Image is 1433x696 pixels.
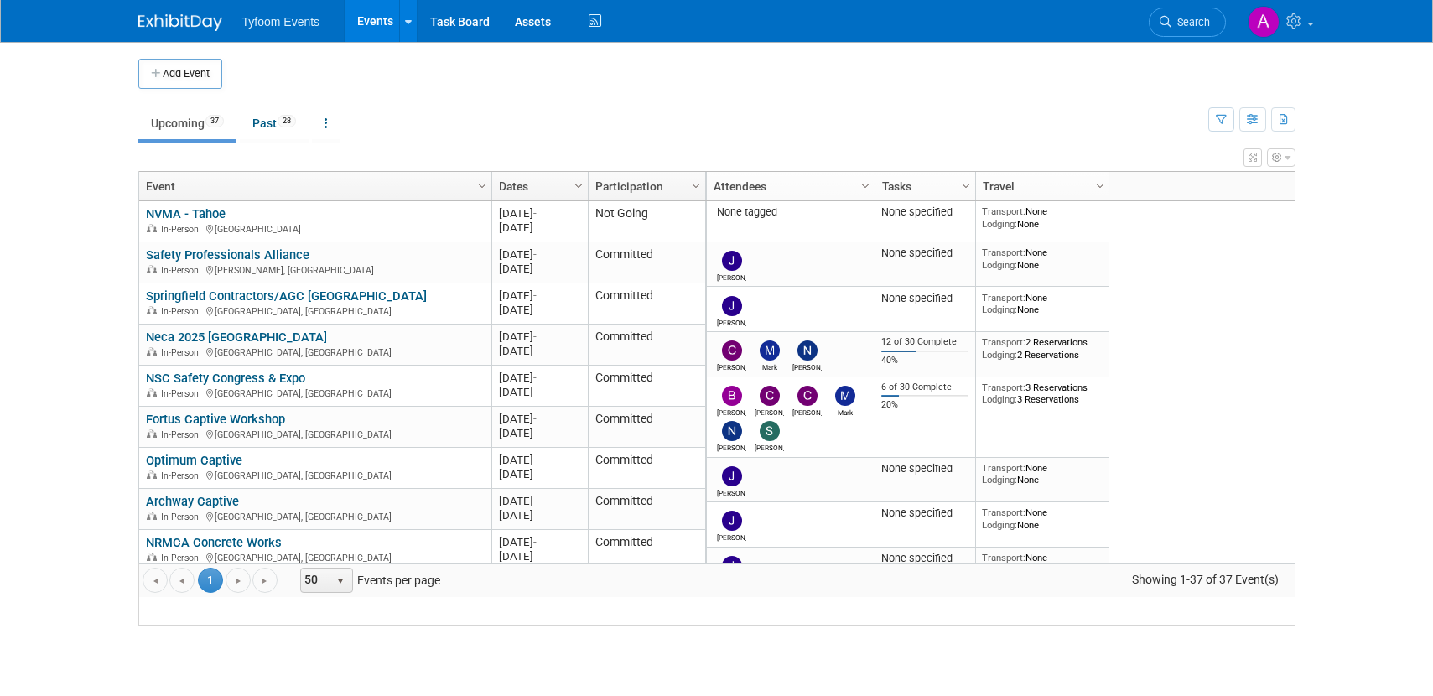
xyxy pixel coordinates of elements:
div: Mark Nelson [755,361,784,371]
td: Committed [588,448,705,489]
div: [DATE] [499,330,580,344]
div: [DATE] [499,412,580,426]
a: Tasks [882,172,964,200]
div: 3 Reservations 3 Reservations [982,382,1103,406]
a: Travel [983,172,1098,200]
span: - [533,207,537,220]
div: Corbin Nelson [717,361,746,371]
span: - [533,536,537,548]
div: [DATE] [499,221,580,235]
img: Jason Cuskelly [722,251,742,271]
a: Participation [595,172,694,200]
span: - [533,413,537,425]
span: Lodging: [982,349,1017,361]
button: Add Event [138,59,222,89]
a: NVMA - Tahoe [146,206,226,221]
img: In-Person Event [147,265,157,273]
img: Jason Cuskelly [722,556,742,576]
span: In-Person [161,512,204,522]
div: Jason Cuskelly [717,271,746,282]
div: 20% [881,399,968,411]
span: select [334,574,347,588]
div: [GEOGRAPHIC_DATA], [GEOGRAPHIC_DATA] [146,345,484,359]
div: None specified [881,506,968,520]
div: None specified [881,247,968,260]
img: Corbin Nelson [760,386,780,406]
a: Optimum Captive [146,453,242,468]
td: Committed [588,407,705,448]
span: - [533,371,537,384]
a: NSC Safety Congress & Expo [146,371,305,386]
div: [GEOGRAPHIC_DATA], [GEOGRAPHIC_DATA] [146,304,484,318]
img: Chris Walker [797,386,818,406]
span: In-Person [161,553,204,564]
a: Column Settings [473,172,491,197]
img: Nathan Nelson [797,340,818,361]
div: [DATE] [499,508,580,522]
div: [PERSON_NAME], [GEOGRAPHIC_DATA] [146,262,484,277]
div: [DATE] [499,303,580,317]
img: Steve Davis [760,421,780,441]
a: Column Settings [1091,172,1109,197]
span: Go to the last page [258,574,272,588]
span: 1 [198,568,223,593]
div: [GEOGRAPHIC_DATA], [GEOGRAPHIC_DATA] [146,468,484,482]
span: Lodging: [982,259,1017,271]
div: None specified [881,462,968,475]
span: Transport: [982,462,1025,474]
div: 12 of 30 Complete [881,336,968,348]
a: Column Settings [569,172,588,197]
a: Safety Professionals Alliance [146,247,309,262]
span: Transport: [982,552,1025,564]
span: In-Person [161,470,204,481]
div: [GEOGRAPHIC_DATA], [GEOGRAPHIC_DATA] [146,386,484,400]
span: Go to the first page [148,574,162,588]
div: None None [982,292,1103,316]
span: Events per page [278,568,457,593]
div: Nathan Nelson [792,361,822,371]
span: In-Person [161,429,204,440]
img: Nathan Nelson [722,421,742,441]
img: In-Person Event [147,429,157,438]
a: NRMCA Concrete Works [146,535,282,550]
span: Go to the next page [231,574,245,588]
td: Committed [588,530,705,571]
span: Transport: [982,292,1025,304]
a: Column Settings [957,172,975,197]
img: In-Person Event [147,470,157,479]
span: Go to the previous page [175,574,189,588]
div: Chris Walker [792,406,822,417]
div: Brandon Nelson [717,406,746,417]
img: Corbin Nelson [722,340,742,361]
div: [DATE] [499,453,580,467]
span: Search [1171,16,1210,29]
span: Tyfoom Events [242,15,320,29]
a: Springfield Contractors/AGC [GEOGRAPHIC_DATA] [146,288,427,304]
a: Go to the first page [143,568,168,593]
span: Transport: [982,336,1025,348]
span: In-Person [161,388,204,399]
img: In-Person Event [147,306,157,314]
div: [DATE] [499,385,580,399]
a: Event [146,172,480,200]
span: Lodging: [982,304,1017,315]
td: Committed [588,283,705,325]
a: Column Settings [856,172,875,197]
td: Not Going [588,201,705,242]
div: None specified [881,552,968,565]
a: Dates [499,172,577,200]
span: - [533,454,537,466]
a: Neca 2025 [GEOGRAPHIC_DATA] [146,330,327,345]
div: None None [982,462,1103,486]
div: [DATE] [499,262,580,276]
img: Jason Cuskelly [722,466,742,486]
div: Steve Davis [755,441,784,452]
span: Column Settings [1093,179,1107,193]
img: In-Person Event [147,347,157,356]
a: Attendees [714,172,864,200]
div: Jason Cuskelly [717,531,746,542]
span: In-Person [161,265,204,276]
span: Column Settings [572,179,585,193]
div: [DATE] [499,247,580,262]
span: 50 [301,569,330,592]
